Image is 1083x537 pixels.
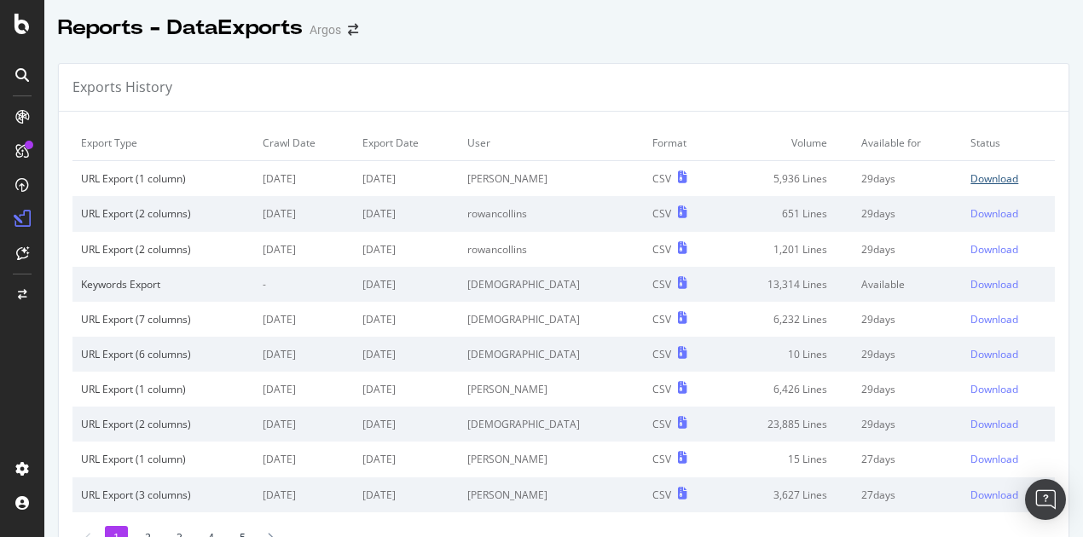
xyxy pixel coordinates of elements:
div: CSV [652,452,671,466]
div: URL Export (1 column) [81,382,246,396]
div: CSV [652,417,671,431]
div: Download [970,488,1018,502]
div: Download [970,417,1018,431]
td: [PERSON_NAME] [459,442,644,476]
td: [PERSON_NAME] [459,372,644,407]
td: Crawl Date [254,125,354,161]
a: Download [970,312,1046,326]
div: URL Export (7 columns) [81,312,246,326]
td: 27 days [853,477,963,512]
div: URL Export (1 column) [81,452,246,466]
td: [DATE] [354,161,459,197]
td: 29 days [853,161,963,197]
div: Download [970,312,1018,326]
td: Volume [718,125,852,161]
div: CSV [652,382,671,396]
td: Format [644,125,718,161]
td: 27 days [853,442,963,476]
div: CSV [652,171,671,186]
td: [DATE] [254,302,354,337]
td: Status [962,125,1055,161]
div: CSV [652,206,671,221]
td: [DATE] [354,232,459,267]
td: [DEMOGRAPHIC_DATA] [459,407,644,442]
td: [DATE] [254,161,354,197]
td: 29 days [853,372,963,407]
a: Download [970,277,1046,292]
div: URL Export (2 columns) [81,417,246,431]
td: 29 days [853,232,963,267]
a: Download [970,488,1046,502]
td: [PERSON_NAME] [459,477,644,512]
div: Download [970,206,1018,221]
td: Export Date [354,125,459,161]
td: [DATE] [354,372,459,407]
td: 13,314 Lines [718,267,852,302]
td: 1,201 Lines [718,232,852,267]
td: 15 Lines [718,442,852,476]
div: Open Intercom Messenger [1025,479,1066,520]
td: [DATE] [254,407,354,442]
a: Download [970,171,1046,186]
td: [DATE] [354,267,459,302]
td: [DATE] [254,337,354,372]
div: Available [861,277,954,292]
div: CSV [652,242,671,257]
td: [DEMOGRAPHIC_DATA] [459,302,644,337]
div: Download [970,347,1018,361]
div: Reports - DataExports [58,14,303,43]
a: Download [970,242,1046,257]
div: Download [970,277,1018,292]
td: [PERSON_NAME] [459,161,644,197]
td: 651 Lines [718,196,852,231]
td: 6,232 Lines [718,302,852,337]
td: [DEMOGRAPHIC_DATA] [459,337,644,372]
td: [DEMOGRAPHIC_DATA] [459,267,644,302]
td: 29 days [853,337,963,372]
td: 29 days [853,407,963,442]
td: 29 days [853,302,963,337]
td: [DATE] [354,196,459,231]
div: URL Export (2 columns) [81,206,246,221]
td: - [254,267,354,302]
a: Download [970,417,1046,431]
div: URL Export (3 columns) [81,488,246,502]
td: [DATE] [254,232,354,267]
td: [DATE] [354,407,459,442]
td: User [459,125,644,161]
td: Available for [853,125,963,161]
div: arrow-right-arrow-left [348,24,358,36]
div: URL Export (1 column) [81,171,246,186]
div: Keywords Export [81,277,246,292]
td: rowancollins [459,232,644,267]
div: Download [970,382,1018,396]
td: [DATE] [354,477,459,512]
div: CSV [652,488,671,502]
td: 3,627 Lines [718,477,852,512]
div: CSV [652,277,671,292]
td: [DATE] [354,302,459,337]
td: [DATE] [354,337,459,372]
td: 6,426 Lines [718,372,852,407]
div: Download [970,452,1018,466]
a: Download [970,206,1046,221]
td: [DATE] [254,477,354,512]
div: CSV [652,347,671,361]
a: Download [970,382,1046,396]
div: URL Export (6 columns) [81,347,246,361]
td: [DATE] [254,196,354,231]
td: Export Type [72,125,254,161]
div: Download [970,171,1018,186]
div: URL Export (2 columns) [81,242,246,257]
td: [DATE] [354,442,459,476]
td: 23,885 Lines [718,407,852,442]
div: Exports History [72,78,172,97]
td: rowancollins [459,196,644,231]
td: 29 days [853,196,963,231]
div: CSV [652,312,671,326]
td: [DATE] [254,372,354,407]
td: [DATE] [254,442,354,476]
td: 10 Lines [718,337,852,372]
div: Argos [310,21,341,38]
td: 5,936 Lines [718,161,852,197]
